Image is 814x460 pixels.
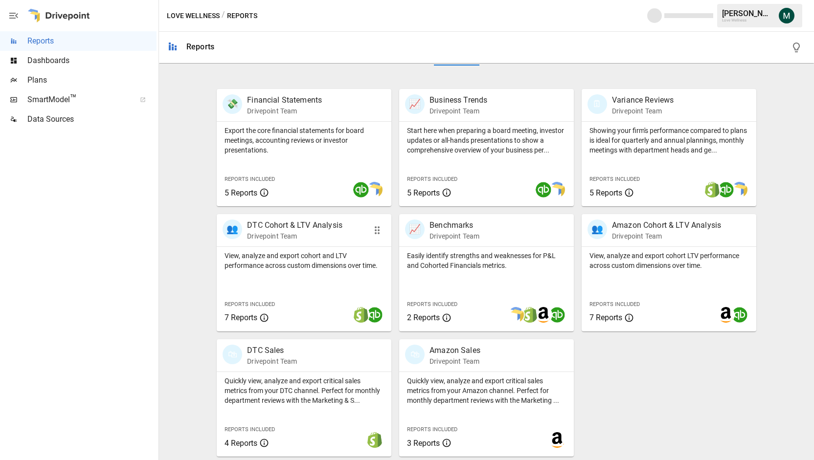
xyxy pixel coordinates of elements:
[405,94,425,114] div: 📈
[223,94,242,114] div: 💸
[722,18,773,22] div: Love Wellness
[247,356,297,366] p: Drivepoint Team
[225,438,257,448] span: 4 Reports
[430,94,487,106] p: Business Trends
[225,188,257,197] span: 5 Reports
[722,9,773,18] div: [PERSON_NAME]
[407,176,457,182] span: Reports Included
[589,251,748,270] p: View, analyze and export cohort LTV performance across custom dimensions over time.
[508,307,524,323] img: smart model
[549,307,565,323] img: quickbooks
[589,126,748,155] p: Showing your firm's performance compared to plans is ideal for quarterly and annual plannings, mo...
[718,182,734,197] img: quickbooks
[549,432,565,448] img: amazon
[589,188,622,197] span: 5 Reports
[27,113,157,125] span: Data Sources
[367,432,383,448] img: shopify
[407,251,566,270] p: Easily identify strengths and weaknesses for P&L and Cohorted Financials metrics.
[536,182,551,197] img: quickbooks
[247,345,297,356] p: DTC Sales
[225,126,384,155] p: Export the core financial statements for board meetings, accounting reviews or investor presentat...
[225,376,384,405] p: Quickly view, analyze and export critical sales metrics from your DTC channel. Perfect for monthl...
[430,356,480,366] p: Drivepoint Team
[225,251,384,270] p: View, analyze and export cohort and LTV performance across custom dimensions over time.
[27,94,129,106] span: SmartModel
[407,126,566,155] p: Start here when preparing a board meeting, investor updates or all-hands presentations to show a ...
[247,106,322,116] p: Drivepoint Team
[589,313,622,322] span: 7 Reports
[732,307,747,323] img: quickbooks
[405,219,425,239] div: 📈
[70,92,77,105] span: ™
[779,8,794,23] img: Michael Cormack
[612,94,674,106] p: Variance Reviews
[612,106,674,116] p: Drivepoint Team
[407,376,566,405] p: Quickly view, analyze and export critical sales metrics from your Amazon channel. Perfect for mon...
[225,313,257,322] span: 7 Reports
[222,10,225,22] div: /
[718,307,734,323] img: amazon
[247,231,342,241] p: Drivepoint Team
[407,426,457,433] span: Reports Included
[223,219,242,239] div: 👥
[704,182,720,197] img: shopify
[367,307,383,323] img: quickbooks
[430,231,479,241] p: Drivepoint Team
[367,182,383,197] img: smart model
[430,219,479,231] p: Benchmarks
[225,301,275,307] span: Reports Included
[407,438,440,448] span: 3 Reports
[549,182,565,197] img: smart model
[27,55,157,66] span: Dashboards
[588,94,607,114] div: 🗓
[225,176,275,182] span: Reports Included
[407,301,457,307] span: Reports Included
[225,426,275,433] span: Reports Included
[589,301,640,307] span: Reports Included
[773,2,800,29] button: Michael Cormack
[407,188,440,197] span: 5 Reports
[589,176,640,182] span: Reports Included
[522,307,538,323] img: shopify
[430,106,487,116] p: Drivepoint Team
[223,345,242,364] div: 🛍
[732,182,747,197] img: smart model
[27,35,157,47] span: Reports
[430,345,480,356] p: Amazon Sales
[247,94,322,106] p: Financial Statements
[612,231,721,241] p: Drivepoint Team
[247,219,342,231] p: DTC Cohort & LTV Analysis
[186,42,214,51] div: Reports
[536,307,551,323] img: amazon
[167,10,220,22] button: Love Wellness
[27,74,157,86] span: Plans
[353,182,369,197] img: quickbooks
[407,313,440,322] span: 2 Reports
[612,219,721,231] p: Amazon Cohort & LTV Analysis
[405,345,425,364] div: 🛍
[588,219,607,239] div: 👥
[353,307,369,323] img: shopify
